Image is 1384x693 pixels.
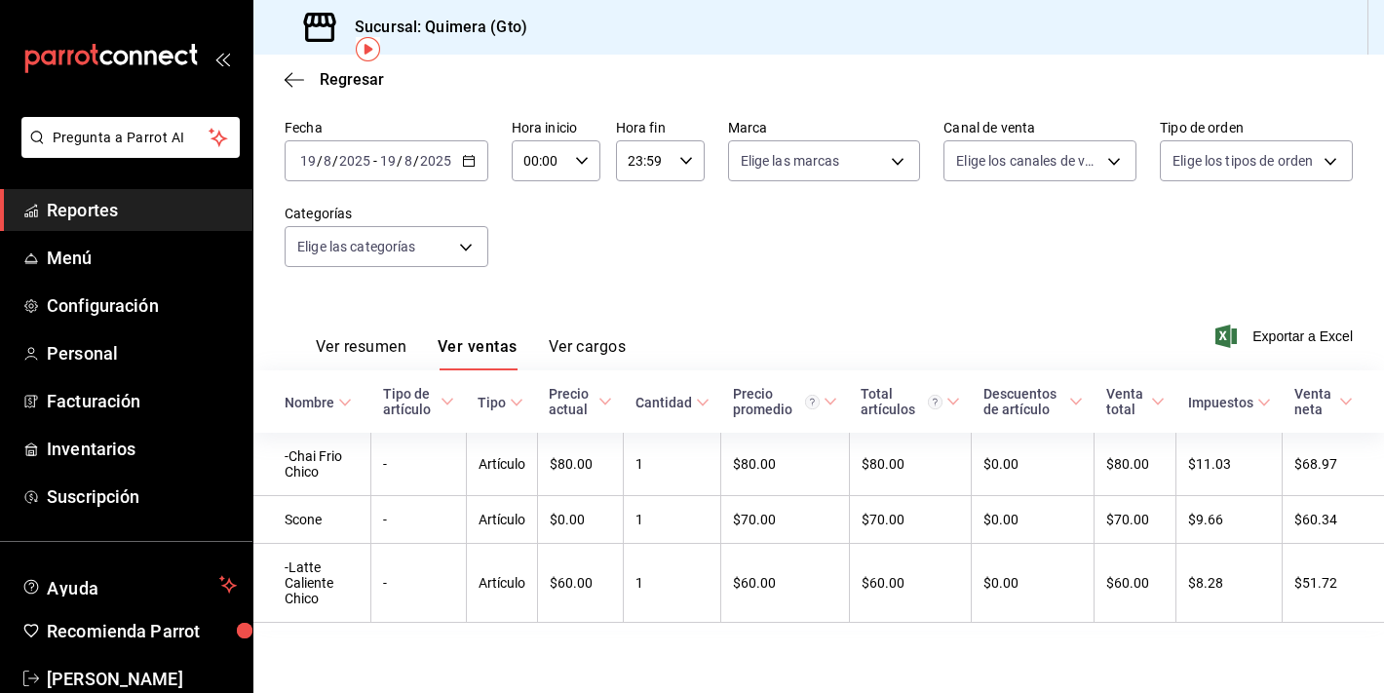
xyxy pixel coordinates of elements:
[371,496,466,544] td: -
[721,544,850,623] td: $60.00
[983,386,1065,417] div: Descuentos de artículo
[928,395,942,409] svg: El total artículos considera cambios de precios en los artículos así como costos adicionales por ...
[47,483,237,510] span: Suscripción
[383,386,454,417] span: Tipo de artículo
[972,544,1095,623] td: $0.00
[1294,386,1335,417] div: Venta neta
[478,395,506,410] div: Tipo
[47,245,237,271] span: Menú
[299,153,317,169] input: --
[47,340,237,366] span: Personal
[438,337,518,370] button: Ver ventas
[297,237,416,256] span: Elige las categorías
[332,153,338,169] span: /
[1173,151,1313,171] span: Elige los tipos de orden
[549,386,594,417] div: Precio actual
[1188,395,1253,410] div: Impuestos
[1176,544,1283,623] td: $8.28
[1160,121,1353,135] label: Tipo de orden
[728,121,921,135] label: Marca
[549,337,627,370] button: Ver cargos
[624,496,721,544] td: 1
[316,337,406,370] button: Ver resumen
[47,573,211,597] span: Ayuda
[466,544,537,623] td: Artículo
[537,433,623,496] td: $80.00
[943,121,1136,135] label: Canal de venta
[624,433,721,496] td: 1
[849,544,972,623] td: $60.00
[397,153,403,169] span: /
[47,197,237,223] span: Reportes
[320,70,384,89] span: Regresar
[721,496,850,544] td: $70.00
[285,395,334,410] div: Nombre
[419,153,452,169] input: ----
[1095,544,1176,623] td: $60.00
[549,386,611,417] span: Precio actual
[47,292,237,319] span: Configuración
[849,496,972,544] td: $70.00
[635,395,710,410] span: Cantidad
[47,666,237,692] span: [PERSON_NAME]
[849,433,972,496] td: $80.00
[861,386,960,417] span: Total artículos
[317,153,323,169] span: /
[323,153,332,169] input: --
[379,153,397,169] input: --
[383,386,437,417] div: Tipo de artículo
[214,51,230,66] button: open_drawer_menu
[413,153,419,169] span: /
[285,121,488,135] label: Fecha
[253,544,371,623] td: -Latte Caliente Chico
[1095,496,1176,544] td: $70.00
[1176,433,1283,496] td: $11.03
[14,141,240,162] a: Pregunta a Parrot AI
[537,496,623,544] td: $0.00
[1106,386,1165,417] span: Venta total
[285,395,352,410] span: Nombre
[972,433,1095,496] td: $0.00
[53,128,210,148] span: Pregunta a Parrot AI
[635,395,692,410] div: Cantidad
[733,386,821,417] div: Precio promedio
[47,388,237,414] span: Facturación
[1283,433,1384,496] td: $68.97
[21,117,240,158] button: Pregunta a Parrot AI
[1283,544,1384,623] td: $51.72
[316,337,626,370] div: navigation tabs
[285,207,488,220] label: Categorías
[47,618,237,644] span: Recomienda Parrot
[1283,496,1384,544] td: $60.34
[371,433,466,496] td: -
[356,37,380,61] img: Tooltip marker
[371,544,466,623] td: -
[478,395,523,410] span: Tipo
[721,433,850,496] td: $80.00
[805,395,820,409] svg: Precio promedio = Total artículos / cantidad
[956,151,1100,171] span: Elige los canales de venta
[339,16,527,39] h3: Sucursal: Quimera (Gto)
[972,496,1095,544] td: $0.00
[624,544,721,623] td: 1
[537,544,623,623] td: $60.00
[983,386,1083,417] span: Descuentos de artículo
[1176,496,1283,544] td: $9.66
[1219,325,1353,348] button: Exportar a Excel
[404,153,413,169] input: --
[253,496,371,544] td: Scone
[285,70,384,89] button: Regresar
[616,121,705,135] label: Hora fin
[1095,433,1176,496] td: $80.00
[861,386,942,417] div: Total artículos
[741,151,840,171] span: Elige las marcas
[466,496,537,544] td: Artículo
[466,433,537,496] td: Artículo
[733,386,838,417] span: Precio promedio
[512,121,600,135] label: Hora inicio
[1106,386,1147,417] div: Venta total
[1294,386,1353,417] span: Venta neta
[1188,395,1271,410] span: Impuestos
